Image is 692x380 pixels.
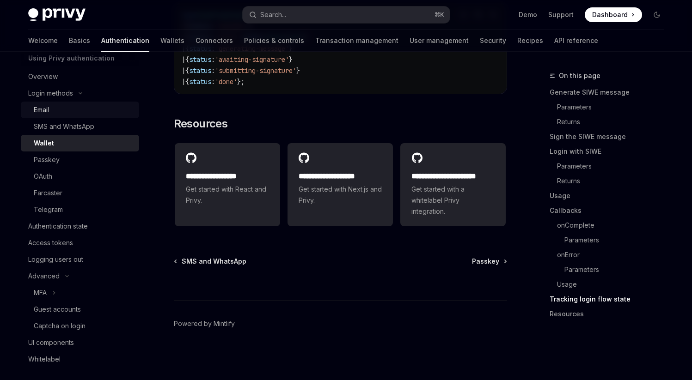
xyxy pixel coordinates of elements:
[34,320,86,332] div: Captcha on login
[550,85,672,100] a: Generate SIWE message
[211,55,215,64] span: :
[435,11,444,18] span: ⌘ K
[34,171,52,182] div: OAuth
[559,70,600,81] span: On this page
[34,138,54,149] div: Wallet
[315,30,398,52] a: Transaction management
[28,221,88,232] div: Authentication state
[21,85,139,102] button: Toggle Login methods section
[28,71,58,82] div: Overview
[211,78,215,86] span: :
[21,201,139,218] a: Telegram
[243,6,450,23] button: Open search
[215,66,296,75] span: 'submitting-signature'
[550,218,672,233] a: onComplete
[101,30,149,52] a: Authentication
[550,100,672,115] a: Parameters
[182,55,185,64] span: |
[182,66,185,75] span: |
[28,8,86,21] img: dark logo
[21,301,139,318] a: Guest accounts
[480,30,506,52] a: Security
[21,284,139,301] button: Toggle MFA section
[182,78,185,86] span: |
[21,334,139,351] a: UI components
[21,168,139,185] a: OAuth
[472,257,506,266] a: Passkey
[21,151,139,168] a: Passkey
[185,55,189,64] span: {
[550,262,672,277] a: Parameters
[34,187,62,199] div: Farcaster
[34,104,49,115] div: Email
[550,188,672,203] a: Usage
[34,204,63,215] div: Telegram
[554,30,598,52] a: API reference
[548,10,574,19] a: Support
[550,115,672,129] a: Returns
[472,257,499,266] span: Passkey
[34,121,94,132] div: SMS and WhatsApp
[160,30,184,52] a: Wallets
[215,78,237,86] span: 'done'
[211,66,215,75] span: :
[296,66,300,75] span: }
[182,257,246,266] span: SMS and WhatsApp
[185,66,189,75] span: {
[28,88,73,99] div: Login methods
[69,30,90,52] a: Basics
[215,55,289,64] span: 'awaiting-signature'
[34,154,60,165] div: Passkey
[28,354,61,365] div: Whitelabel
[174,116,228,131] span: Resources
[189,78,211,86] span: status
[550,247,672,262] a: onError
[21,351,139,368] a: Whitelabel
[21,251,139,268] a: Logging users out
[550,144,672,159] a: Login with SIWE
[244,30,304,52] a: Policies & controls
[28,30,58,52] a: Welcome
[592,10,628,19] span: Dashboard
[21,218,139,235] a: Authentication state
[411,184,495,217] span: Get started with a whitelabel Privy integration.
[189,55,211,64] span: status
[585,7,642,22] a: Dashboard
[21,318,139,334] a: Captcha on login
[550,129,672,144] a: Sign the SIWE message
[185,78,189,86] span: {
[21,185,139,201] a: Farcaster
[550,174,672,188] a: Returns
[550,233,672,247] a: Parameters
[21,118,139,135] a: SMS and WhatsApp
[21,135,139,151] a: Wallet
[299,184,382,206] span: Get started with Next.js and Privy.
[21,268,139,284] button: Toggle Advanced section
[517,30,543,52] a: Recipes
[289,55,293,64] span: }
[550,277,672,292] a: Usage
[237,78,245,86] span: };
[260,9,286,20] div: Search...
[186,184,269,206] span: Get started with React and Privy.
[550,292,672,307] a: Tracking login flow state
[189,66,211,75] span: status
[550,203,672,218] a: Callbacks
[649,7,664,22] button: Toggle dark mode
[196,30,233,52] a: Connectors
[28,337,74,348] div: UI components
[550,159,672,174] a: Parameters
[519,10,537,19] a: Demo
[550,307,672,321] a: Resources
[21,235,139,251] a: Access tokens
[175,257,246,266] a: SMS and WhatsApp
[174,319,235,328] a: Powered by Mintlify
[410,30,469,52] a: User management
[21,102,139,118] a: Email
[28,271,60,282] div: Advanced
[21,68,139,85] a: Overview
[28,237,73,248] div: Access tokens
[34,304,81,315] div: Guest accounts
[34,287,47,298] div: MFA
[28,254,83,265] div: Logging users out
